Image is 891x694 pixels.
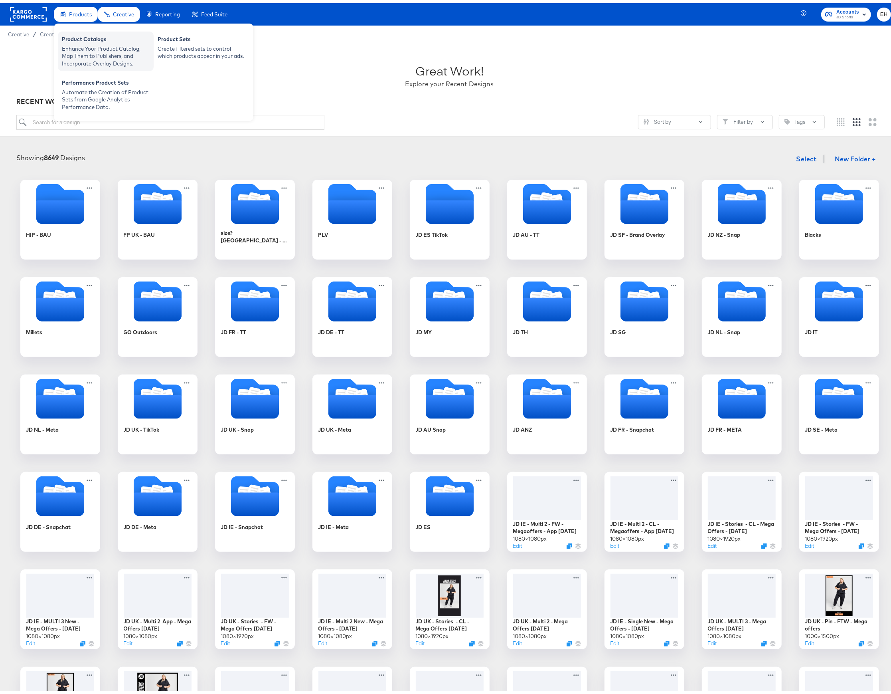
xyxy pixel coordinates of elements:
div: JD UK - Multi 2 App - Mega Offers [DATE]1080×1080pxEditDuplicate [118,566,198,646]
div: JD IE - Multi 2 - FW - Megaoffers - App [DATE] [513,517,581,532]
svg: Folder [312,376,392,416]
div: HIP - BAU [20,176,100,256]
div: Blacks [805,228,822,236]
span: EH [880,7,888,16]
svg: Empty folder [312,181,392,221]
svg: Duplicate [80,638,85,643]
button: Duplicate [859,638,864,643]
div: Showing Designs [16,150,85,159]
div: JD FR - Snapchat [610,423,654,430]
svg: Folder [410,473,490,513]
div: JD IE - Meta [312,469,392,549]
div: 1080 × 1920 px [805,532,838,539]
div: 1000 × 1500 px [805,629,840,637]
div: JD MY [410,274,490,354]
button: Edit [805,636,814,644]
div: JD UK - Meta [312,371,392,451]
svg: Folder [605,376,684,416]
div: JD IE - Single New - Mega Offers - [DATE]1080×1080pxEditDuplicate [605,566,684,646]
div: JD NL - Snap [708,325,741,333]
button: Edit [708,636,717,644]
div: 1080 × 1920 px [416,629,449,637]
button: Edit [805,539,814,547]
svg: Folder [702,181,782,221]
div: JD FR - META [702,371,782,451]
svg: Folder [410,376,490,416]
svg: Folder [605,181,684,221]
div: JD UK - Snap [221,423,254,430]
div: FP UK - BAU [124,228,155,236]
svg: Folder [702,278,782,318]
svg: Folder [118,376,198,416]
span: / [29,28,40,34]
button: Edit [513,539,522,547]
div: 1080 × 1080 px [26,629,60,637]
div: JD DE - Meta [124,520,157,528]
div: JD DE - TT [318,325,345,333]
svg: Duplicate [469,638,475,643]
div: JD IE - Stories - FW - Mega Offers - [DATE] [805,517,873,532]
button: Edit [221,636,230,644]
div: 1080 × 1080 px [318,629,352,637]
div: JD UK - Stories - FW - Mega Offers [DATE] [221,615,289,629]
div: JD IE - Multi 2 New - Mega Offers - [DATE] [318,615,386,629]
button: Duplicate [761,540,767,546]
span: Reporting [155,8,180,14]
div: 1080 × 1080 px [513,532,547,539]
div: JD AU Snap [410,371,490,451]
div: JD MY [416,325,432,333]
div: size? [GEOGRAPHIC_DATA] - BAU [221,226,289,241]
div: JD SF - Brand Overlay [605,176,684,256]
div: JD SE - Meta [805,423,838,430]
button: Edit [124,636,133,644]
button: New Folder + [828,149,883,164]
strong: 8649 [44,151,59,159]
div: JD AU - TT [507,176,587,256]
div: JD UK - Multi 2 - Mega Offers [DATE] [513,615,581,629]
button: Edit [513,636,522,644]
div: JD UK - Stories - CL - Mega Offers [DATE] [416,615,484,629]
div: JD IE - MULTI 3 New - Mega Offers - [DATE]1080×1080pxEditDuplicate [20,566,100,646]
div: JD NZ - Snap [708,228,741,236]
button: Duplicate [177,638,183,643]
button: Edit [610,539,620,547]
svg: Empty folder [410,181,490,221]
svg: Folder [799,376,879,416]
div: size? [GEOGRAPHIC_DATA] - BAU [215,176,295,256]
div: Blacks [799,176,879,256]
div: JD UK - Multi 2 App - Mega Offers [DATE] [124,615,192,629]
div: JD IE - MULTI 3 New - Mega Offers - [DATE] [26,615,94,629]
div: 1080 × 1080 px [610,629,644,637]
div: 1080 × 1080 px [513,629,547,637]
div: JD ES [416,520,431,528]
div: 1080 × 1920 px [708,532,741,539]
div: JD IE - Stories - CL - Mega Offers - [DATE] [708,517,776,532]
div: 1080 × 1920 px [221,629,254,637]
div: JD SE - Meta [799,371,879,451]
div: JD UK - Multi 2 - Mega Offers [DATE]1080×1080pxEditDuplicate [507,566,587,646]
div: FP UK - BAU [118,176,198,256]
svg: Empty folder [20,181,100,221]
div: JD ANZ [507,371,587,451]
svg: Folder [410,278,490,318]
div: GO Outdoors [124,325,158,333]
div: JD FR - TT [215,274,295,354]
span: Creative [8,28,29,34]
div: JD IT [799,274,879,354]
div: JD ANZ [513,423,532,430]
span: JD Sports [836,11,859,18]
button: AccountsJD Sports [821,4,871,18]
svg: Folder [507,278,587,318]
div: RECENT WORK [16,94,883,103]
span: Creative Home [40,28,77,34]
svg: Duplicate [664,638,670,643]
div: Millets [26,325,43,333]
div: JD FR - TT [221,325,247,333]
button: Duplicate [567,638,572,643]
button: Duplicate [275,638,280,643]
svg: Duplicate [567,540,572,546]
svg: Folder [507,376,587,416]
span: Accounts [836,5,859,13]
